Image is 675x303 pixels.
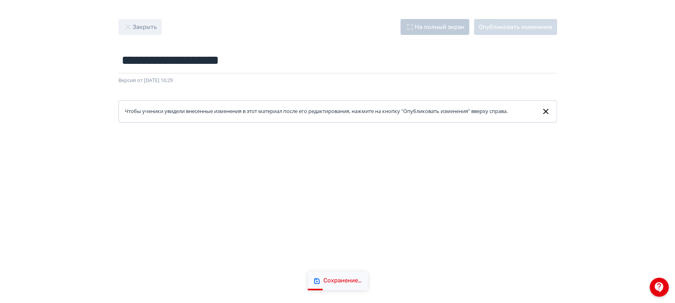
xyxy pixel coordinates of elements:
button: Опубликовать изменения [474,19,557,35]
div: Сохранение… [323,277,362,285]
div: Чтобы ученики увидели внесенные изменения в этот материал после его редактирования, нажмите на кн... [125,107,514,115]
button: Закрыть [118,19,162,35]
div: Версия от [DATE] 16:29 [118,77,557,84]
button: На полный экран [400,19,469,35]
